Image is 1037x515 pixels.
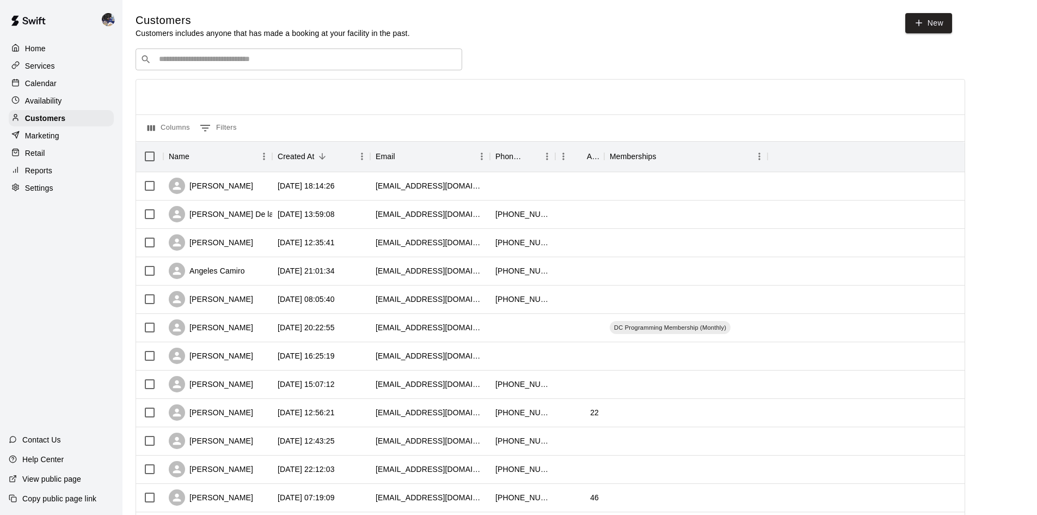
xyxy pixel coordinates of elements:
[376,379,484,390] div: gbfinkelstein@gmail.com
[169,263,245,279] div: Angeles Camiro
[136,13,410,28] h5: Customers
[490,141,555,172] div: Phone Number
[604,141,768,172] div: Memberships
[474,148,490,165] button: Menu
[610,141,656,172] div: Memberships
[278,407,335,418] div: 2025-09-08 12:56:21
[25,165,52,176] p: Reports
[25,113,65,124] p: Customers
[495,141,524,172] div: Phone Number
[169,348,253,364] div: [PERSON_NAME]
[189,149,205,164] button: Sort
[278,435,335,446] div: 2025-09-03 12:43:25
[22,434,61,445] p: Contact Us
[656,149,672,164] button: Sort
[354,148,370,165] button: Menu
[9,58,114,74] a: Services
[278,492,335,503] div: 2025-08-31 07:19:09
[278,209,335,220] div: 2025-09-16 13:59:08
[905,13,952,33] a: New
[610,323,731,332] span: DC Programming Membership (Monthly)
[9,110,114,126] a: Customers
[25,60,55,71] p: Services
[169,291,253,307] div: [PERSON_NAME]
[22,474,81,484] p: View public page
[169,234,253,251] div: [PERSON_NAME]
[376,492,484,503] div: tkara99@aol.com
[555,141,604,172] div: Age
[169,319,253,336] div: [PERSON_NAME]
[9,145,114,161] div: Retail
[102,13,115,26] img: Kevin Chandler
[590,492,599,503] div: 46
[539,148,555,165] button: Menu
[495,209,550,220] div: +16268065739
[376,180,484,191] div: jenballplyr@msn.com
[22,454,64,465] p: Help Center
[9,75,114,92] div: Calendar
[25,43,46,54] p: Home
[169,404,253,421] div: [PERSON_NAME]
[169,178,253,194] div: [PERSON_NAME]
[376,435,484,446] div: marcmweiss@gmail.com
[169,376,253,392] div: [PERSON_NAME]
[495,265,550,276] div: +19096094760
[495,237,550,248] div: +18059468606
[395,149,410,164] button: Sort
[169,489,253,506] div: [PERSON_NAME]
[9,93,114,109] a: Availability
[100,9,122,31] div: Kevin Chandler
[751,148,768,165] button: Menu
[278,237,335,248] div: 2025-09-16 12:35:41
[376,464,484,475] div: will@crescent-canyon.com
[169,206,292,222] div: [PERSON_NAME] De la torre
[278,180,335,191] div: 2025-09-16 18:14:26
[495,379,550,390] div: +18182598199
[9,180,114,196] div: Settings
[495,464,550,475] div: +13236333565
[25,95,62,106] p: Availability
[9,128,114,144] a: Marketing
[376,265,484,276] div: angelessmc16@gmail.com
[376,350,484,361] div: kaileep18@gmail.com
[278,464,335,475] div: 2025-08-31 22:12:03
[524,149,539,164] button: Sort
[376,141,395,172] div: Email
[145,119,193,137] button: Select columns
[495,407,550,418] div: +18052676626
[25,148,45,159] p: Retail
[169,433,253,449] div: [PERSON_NAME]
[25,183,53,193] p: Settings
[315,149,330,164] button: Sort
[495,492,550,503] div: +18188021599
[25,130,59,141] p: Marketing
[278,294,335,305] div: 2025-09-10 08:05:40
[376,237,484,248] div: rachieweid@gmail.com
[169,461,253,477] div: [PERSON_NAME]
[278,265,335,276] div: 2025-09-15 21:01:34
[376,209,484,220] div: priscillaaa0512@gmail.com
[256,148,272,165] button: Menu
[376,322,484,333] div: jackietherealtor@live.com
[278,322,335,333] div: 2025-09-08 20:22:55
[572,149,587,164] button: Sort
[278,350,335,361] div: 2025-09-08 16:25:19
[590,407,599,418] div: 22
[22,493,96,504] p: Copy public page link
[376,294,484,305] div: kmgmachuca@icloud.com
[9,162,114,179] a: Reports
[169,141,189,172] div: Name
[136,28,410,39] p: Customers includes anyone that has made a booking at your facility in the past.
[555,148,572,165] button: Menu
[278,141,315,172] div: Created At
[25,78,57,89] p: Calendar
[9,40,114,57] a: Home
[610,321,731,334] div: DC Programming Membership (Monthly)
[136,49,462,70] div: Search customers by name or email
[370,141,490,172] div: Email
[587,141,599,172] div: Age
